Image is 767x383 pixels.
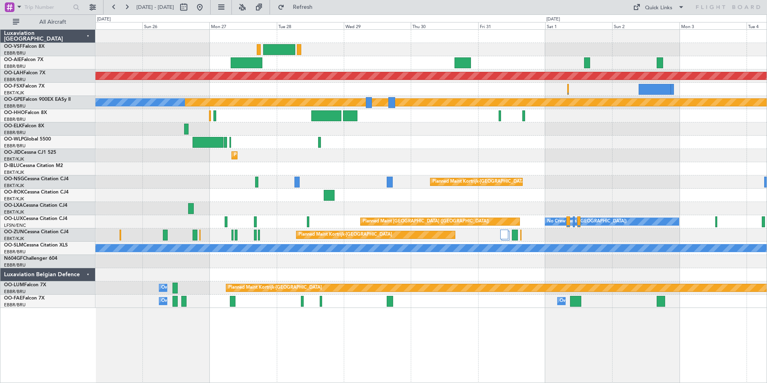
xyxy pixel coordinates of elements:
[4,110,47,115] a: OO-HHOFalcon 8X
[4,236,24,242] a: EBKT/KJK
[277,22,344,29] div: Tue 28
[680,22,747,29] div: Mon 3
[4,103,26,109] a: EBBR/BRU
[4,256,57,261] a: N604GFChallenger 604
[4,71,45,75] a: OO-LAHFalcon 7X
[547,216,627,228] div: No Crew Paris ([GEOGRAPHIC_DATA])
[4,150,21,155] span: OO-JID
[4,156,24,162] a: EBKT/KJK
[4,256,23,261] span: N604GF
[4,44,45,49] a: OO-VSFFalcon 8X
[363,216,489,228] div: Planned Maint [GEOGRAPHIC_DATA] ([GEOGRAPHIC_DATA])
[4,57,43,62] a: OO-AIEFalcon 7X
[4,137,51,142] a: OO-WLPGlobal 5500
[4,77,26,83] a: EBBR/BRU
[4,177,69,181] a: OO-NSGCessna Citation CJ4
[142,22,209,29] div: Sun 26
[228,282,322,294] div: Planned Maint Kortrijk-[GEOGRAPHIC_DATA]
[209,22,276,29] div: Mon 27
[4,216,23,221] span: OO-LUX
[161,295,216,307] div: Owner Melsbroek Air Base
[4,50,26,56] a: EBBR/BRU
[4,249,26,255] a: EBBR/BRU
[478,22,545,29] div: Fri 31
[4,116,26,122] a: EBBR/BRU
[545,22,612,29] div: Sat 1
[286,4,320,10] span: Refresh
[4,163,63,168] a: D-IBLUCessna Citation M2
[4,203,67,208] a: OO-LXACessna Citation CJ4
[612,22,679,29] div: Sun 2
[136,4,174,11] span: [DATE] - [DATE]
[4,216,67,221] a: OO-LUXCessna Citation CJ4
[21,19,85,25] span: All Aircraft
[4,97,71,102] a: OO-GPEFalcon 900EX EASy II
[24,1,71,13] input: Trip Number
[4,262,26,268] a: EBBR/BRU
[4,143,26,149] a: EBBR/BRU
[4,183,24,189] a: EBKT/KJK
[4,90,24,96] a: EBKT/KJK
[344,22,411,29] div: Wed 29
[629,1,688,14] button: Quick Links
[4,190,24,195] span: OO-ROK
[298,229,392,241] div: Planned Maint Kortrijk-[GEOGRAPHIC_DATA]
[161,282,216,294] div: Owner Melsbroek Air Base
[234,149,327,161] div: Planned Maint Kortrijk-[GEOGRAPHIC_DATA]
[4,57,21,62] span: OO-AIE
[411,22,478,29] div: Thu 30
[4,110,25,115] span: OO-HHO
[4,283,24,287] span: OO-LUM
[645,4,672,12] div: Quick Links
[4,230,69,234] a: OO-ZUNCessna Citation CJ4
[4,71,23,75] span: OO-LAH
[4,124,44,128] a: OO-ELKFalcon 8X
[560,295,614,307] div: Owner Melsbroek Air Base
[4,169,24,175] a: EBKT/KJK
[4,190,69,195] a: OO-ROKCessna Citation CJ4
[4,163,20,168] span: D-IBLU
[75,22,142,29] div: Sat 25
[546,16,560,23] div: [DATE]
[4,222,26,228] a: LFSN/ENC
[4,209,24,215] a: EBKT/KJK
[4,243,68,248] a: OO-SLMCessna Citation XLS
[4,283,46,287] a: OO-LUMFalcon 7X
[4,124,22,128] span: OO-ELK
[4,150,56,155] a: OO-JIDCessna CJ1 525
[97,16,111,23] div: [DATE]
[4,296,22,301] span: OO-FAE
[9,16,87,29] button: All Aircraft
[4,289,26,295] a: EBBR/BRU
[4,302,26,308] a: EBBR/BRU
[4,44,22,49] span: OO-VSF
[4,196,24,202] a: EBKT/KJK
[4,84,22,89] span: OO-FSX
[4,84,45,89] a: OO-FSXFalcon 7X
[4,137,24,142] span: OO-WLP
[4,177,24,181] span: OO-NSG
[4,203,23,208] span: OO-LXA
[4,296,45,301] a: OO-FAEFalcon 7X
[432,176,526,188] div: Planned Maint Kortrijk-[GEOGRAPHIC_DATA]
[4,243,23,248] span: OO-SLM
[4,230,24,234] span: OO-ZUN
[274,1,322,14] button: Refresh
[4,97,23,102] span: OO-GPE
[4,130,26,136] a: EBBR/BRU
[4,63,26,69] a: EBBR/BRU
